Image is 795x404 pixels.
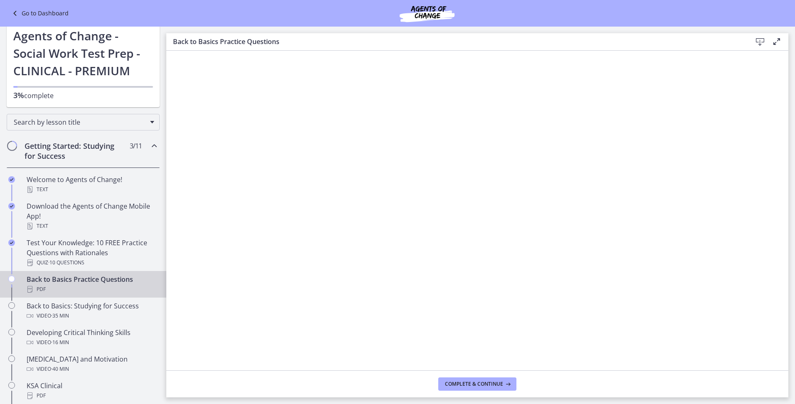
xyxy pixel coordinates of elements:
[27,301,156,321] div: Back to Basics: Studying for Success
[8,176,15,183] i: Completed
[27,284,156,294] div: PDF
[27,364,156,374] div: Video
[27,328,156,347] div: Developing Critical Thinking Skills
[27,337,156,347] div: Video
[13,90,24,100] span: 3%
[8,239,15,246] i: Completed
[51,364,69,374] span: · 40 min
[25,141,126,161] h2: Getting Started: Studying for Success
[51,311,69,321] span: · 35 min
[445,381,503,387] span: Complete & continue
[27,391,156,401] div: PDF
[7,114,160,131] div: Search by lesson title
[27,185,156,195] div: Text
[10,8,69,18] a: Go to Dashboard
[27,175,156,195] div: Welcome to Agents of Change!
[130,141,142,151] span: 3 / 11
[27,238,156,268] div: Test Your Knowledge: 10 FREE Practice Questions with Rationales
[27,311,156,321] div: Video
[48,258,84,268] span: · 10 Questions
[27,274,156,294] div: Back to Basics Practice Questions
[51,337,69,347] span: · 16 min
[27,201,156,231] div: Download the Agents of Change Mobile App!
[8,203,15,209] i: Completed
[27,258,156,268] div: Quiz
[377,3,477,23] img: Agents of Change Social Work Test Prep
[27,354,156,374] div: [MEDICAL_DATA] and Motivation
[438,377,516,391] button: Complete & continue
[27,221,156,231] div: Text
[14,118,146,127] span: Search by lesson title
[173,37,738,47] h3: Back to Basics Practice Questions
[13,27,153,79] h1: Agents of Change - Social Work Test Prep - CLINICAL - PREMIUM
[27,381,156,401] div: KSA Clinical
[13,90,153,101] p: complete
